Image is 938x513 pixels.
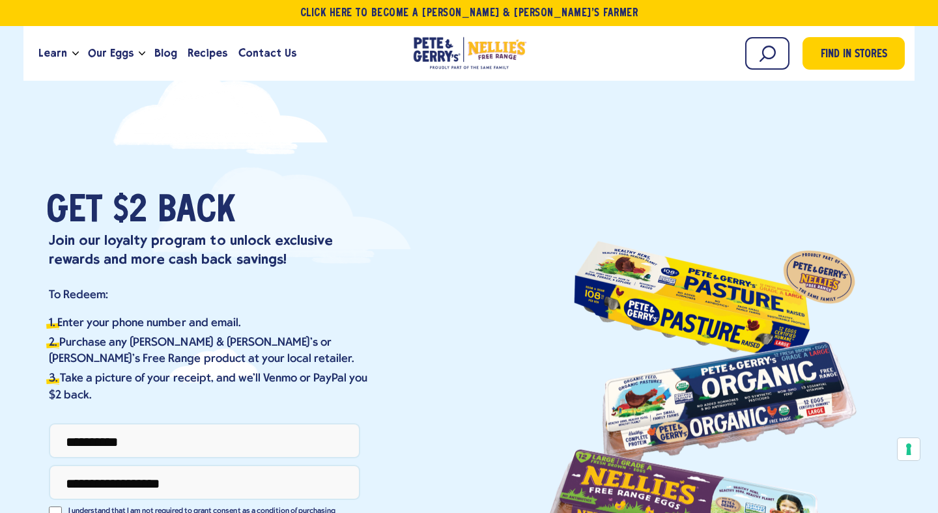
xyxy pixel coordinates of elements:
input: Search [745,37,789,70]
span: Blog [154,45,177,61]
span: Recipes [188,45,227,61]
a: Find in Stores [803,37,905,70]
a: Learn [33,36,72,71]
li: Enter your phone number and email. [49,315,372,331]
a: Contact Us [233,36,302,71]
p: To Redeem: [49,288,372,303]
a: Our Eggs [83,36,139,71]
button: Open the dropdown menu for Learn [72,51,79,56]
a: Blog [149,36,182,71]
a: Recipes [182,36,233,71]
span: Get [46,192,102,231]
li: Purchase any [PERSON_NAME] & [PERSON_NAME]’s or [PERSON_NAME]'s Free Range product at your local ... [49,335,372,367]
span: $2 [113,192,147,231]
span: Back [158,192,235,231]
span: Find in Stores [821,46,887,64]
span: Contact Us [238,45,296,61]
span: Learn [38,45,67,61]
button: Your consent preferences for tracking technologies [898,438,920,460]
span: Our Eggs [88,45,134,61]
p: Join our loyalty program to unlock exclusive rewards and more cash back savings! [49,231,372,268]
li: Take a picture of your receipt, and we'll Venmo or PayPal you $2 back. [49,370,372,403]
button: Open the dropdown menu for Our Eggs [139,51,145,56]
